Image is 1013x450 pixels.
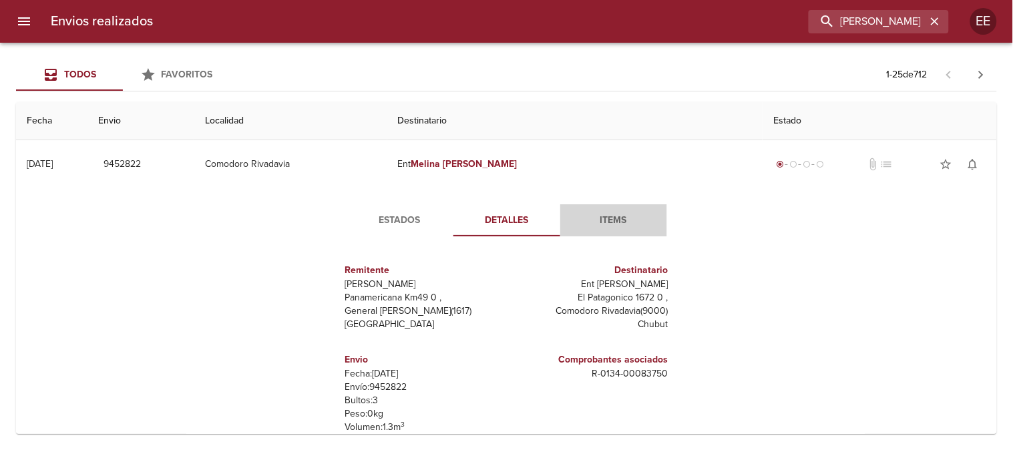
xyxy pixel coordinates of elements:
th: Estado [763,102,997,140]
p: Panamericana Km49 0 , [345,291,501,304]
span: radio_button_unchecked [816,160,824,168]
div: EE [970,8,997,35]
div: Tabs detalle de guia [347,204,667,236]
th: Envio [87,102,194,140]
p: Volumen: 1.3 m [345,421,501,434]
p: Fecha: [DATE] [345,367,501,381]
span: No tiene documentos adjuntos [867,158,880,171]
span: radio_button_unchecked [803,160,811,168]
td: Ent [387,140,763,188]
span: radio_button_unchecked [789,160,797,168]
em: Melina [411,158,441,170]
sup: 3 [401,420,405,429]
p: Envío: 9452822 [345,381,501,394]
span: Items [568,212,659,229]
td: Comodoro Rivadavia [194,140,387,188]
span: Pagina siguiente [965,59,997,91]
h6: Remitente [345,263,501,278]
p: [GEOGRAPHIC_DATA] [345,318,501,331]
span: Favoritos [162,69,213,80]
th: Fecha [16,102,87,140]
div: Tabs Envios [16,59,230,91]
span: star_border [940,158,953,171]
span: 9452822 [104,156,141,173]
th: Localidad [194,102,387,140]
span: radio_button_checked [776,160,784,168]
p: Peso: 0 kg [345,407,501,421]
input: buscar [809,10,926,33]
span: notifications_none [966,158,980,171]
p: El Patagonico 1672 0 , [512,291,668,304]
button: menu [8,5,40,37]
span: Estados [355,212,445,229]
span: Todos [64,69,96,80]
div: Abrir información de usuario [970,8,997,35]
h6: Envios realizados [51,11,153,32]
p: Ent [PERSON_NAME] [512,278,668,291]
span: Detalles [461,212,552,229]
p: Comodoro Rivadavia ( 9000 ) [512,304,668,318]
span: No tiene pedido asociado [880,158,893,171]
h6: Envio [345,353,501,367]
p: Bultos: 3 [345,394,501,407]
p: General [PERSON_NAME] ( 1617 ) [345,304,501,318]
button: 9452822 [98,152,146,177]
div: [DATE] [27,158,53,170]
h6: Comprobantes asociados [512,353,668,367]
span: Pagina anterior [933,67,965,81]
div: Generado [773,158,827,171]
th: Destinatario [387,102,763,140]
em: [PERSON_NAME] [443,158,518,170]
p: Chubut [512,318,668,331]
h6: Destinatario [512,263,668,278]
p: [PERSON_NAME] [345,278,501,291]
button: Activar notificaciones [960,151,986,178]
p: R - 0134 - 00083750 [512,367,668,381]
button: Agregar a favoritos [933,151,960,178]
p: 1 - 25 de 712 [887,68,928,81]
